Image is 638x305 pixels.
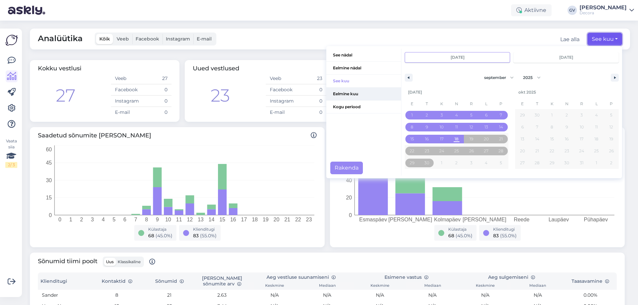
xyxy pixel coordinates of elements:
[515,133,530,145] button: 13
[296,84,326,96] td: 0
[484,121,488,133] span: 13
[589,99,604,109] span: L
[499,121,503,133] span: 14
[46,160,52,166] tspan: 45
[455,121,458,133] span: 11
[209,217,215,222] tspan: 14
[511,282,564,290] th: Mediaan
[425,145,429,157] span: 23
[515,99,530,109] span: E
[406,282,459,290] th: Mediaan
[273,217,279,222] tspan: 20
[434,217,461,222] tspan: Kolmapäev
[38,33,83,45] span: Analüütika
[349,212,352,218] tspan: 0
[579,145,584,157] span: 24
[515,145,530,157] button: 20
[406,290,459,301] td: N/A
[515,86,619,99] div: okt 2025
[102,217,105,222] tspan: 4
[566,109,568,121] span: 2
[514,52,618,62] input: Continuous
[440,133,444,145] span: 17
[91,217,94,222] tspan: 3
[484,133,489,145] span: 20
[69,217,72,222] tspan: 1
[106,259,114,264] span: Uus
[266,73,296,84] td: Veeb
[455,109,458,121] span: 4
[117,36,129,42] span: Veeb
[326,88,401,101] button: Eelmine kuu
[301,290,354,301] td: N/A
[113,217,116,222] tspan: 5
[580,5,634,16] a: [PERSON_NAME]Decora
[266,96,296,107] td: Instagram
[449,145,464,157] button: 25
[560,109,575,121] button: 2
[141,73,171,84] td: 27
[551,121,553,133] span: 8
[550,157,554,169] span: 29
[560,157,575,169] button: 30
[568,6,577,15] div: GV
[470,109,473,121] span: 5
[252,217,258,222] tspan: 18
[111,84,141,96] td: Facebook
[284,217,290,222] tspan: 21
[439,145,444,157] span: 24
[511,290,564,301] td: N/A
[484,145,488,157] span: 27
[111,107,141,118] td: E-mail
[219,217,225,222] tspan: 15
[604,145,619,157] button: 26
[145,217,148,222] tspan: 8
[410,133,414,145] span: 15
[440,121,444,133] span: 10
[405,145,420,157] button: 22
[459,290,511,301] td: N/A
[530,133,545,145] button: 14
[46,178,52,183] tspan: 30
[604,133,619,145] button: 19
[456,233,473,239] span: ( 45.0 %)
[346,178,352,183] tspan: 40
[420,145,435,157] button: 23
[449,121,464,133] button: 11
[441,109,443,121] span: 3
[420,133,435,145] button: 16
[479,145,494,157] button: 27
[434,99,449,109] span: K
[241,217,247,222] tspan: 17
[193,226,217,232] div: Klienditugi
[46,147,52,152] tspan: 60
[248,272,354,282] th: Aeg vestluse suunamiseni
[580,5,627,10] div: [PERSON_NAME]
[326,75,401,88] button: See kuu
[545,145,560,157] button: 22
[90,290,143,301] td: 8
[493,145,508,157] button: 28
[58,217,61,222] tspan: 0
[405,109,420,121] button: 1
[560,36,580,43] div: Lae alla
[148,233,154,239] span: 68
[326,101,401,114] button: Kogu periood
[589,109,604,121] button: 4
[326,62,401,75] button: Eelmine nädal
[111,73,141,84] td: Veeb
[464,133,479,145] button: 19
[464,109,479,121] button: 5
[530,145,545,157] button: 21
[493,109,508,121] button: 7
[411,109,413,121] span: 1
[197,36,212,42] span: E-mail
[405,157,420,169] button: 29
[143,272,196,290] th: Sõnumid
[609,121,613,133] span: 12
[609,145,614,157] span: 26
[326,62,401,74] span: Eelmine nädal
[405,121,420,133] button: 8
[574,145,589,157] button: 24
[520,145,525,157] span: 20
